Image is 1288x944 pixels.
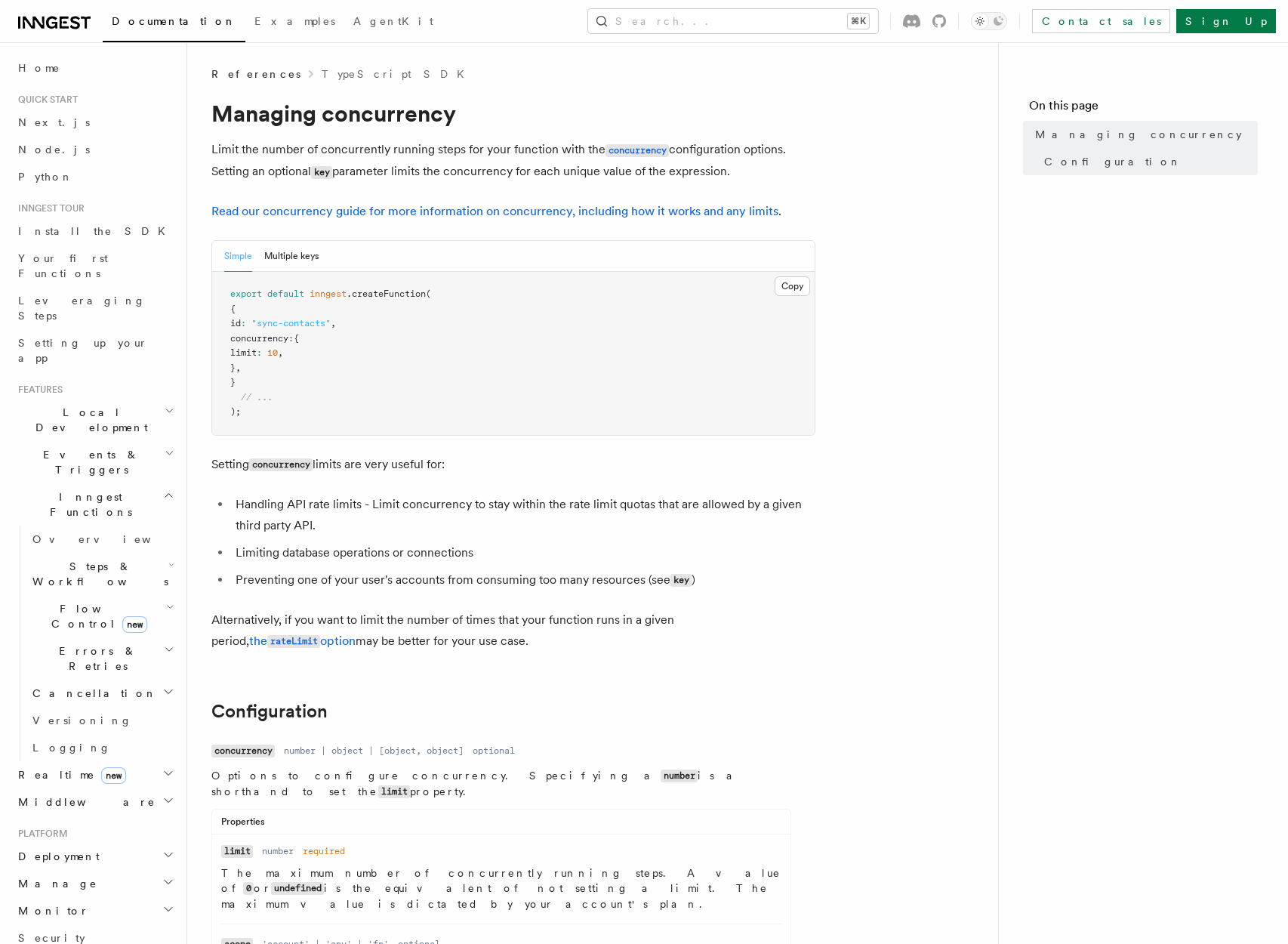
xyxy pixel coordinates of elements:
span: Deployment [12,849,100,864]
span: Configuration [1044,154,1182,169]
span: Platform [12,828,68,840]
code: rateLimit [267,635,320,648]
a: Contact sales [1032,9,1170,33]
span: ); [230,406,241,417]
span: Setting up your app [18,337,148,364]
p: The maximum number of concurrently running steps. A value of or is the equivalent of not setting ... [221,865,781,912]
span: : [257,347,262,358]
span: References [211,66,300,82]
span: } [230,362,236,373]
a: Node.js [12,136,177,163]
span: limit [230,347,257,358]
dd: optional [473,745,515,757]
code: limit [221,845,253,858]
button: Realtimenew [12,761,177,788]
span: 10 [267,347,278,358]
a: TypeScript SDK [322,66,473,82]
a: Examples [245,5,344,41]
span: Local Development [12,405,165,435]
code: limit [378,785,410,798]
a: Documentation [103,5,245,42]
a: Logging [26,734,177,761]
span: new [122,616,147,633]
a: Overview [26,526,177,553]
li: Handling API rate limits - Limit concurrency to stay within the rate limit quotas that are allowe... [231,494,815,536]
span: Errors & Retries [26,643,164,674]
a: AgentKit [344,5,442,41]
span: Monitor [12,903,89,918]
span: .createFunction [347,288,426,299]
button: Errors & Retries [26,637,177,680]
button: Events & Triggers [12,441,177,483]
dd: required [303,845,345,857]
div: Inngest Functions [12,526,177,761]
a: Next.js [12,109,177,136]
span: Quick start [12,94,78,106]
button: Cancellation [26,680,177,707]
span: AgentKit [353,15,433,27]
a: Versioning [26,707,177,734]
span: , [278,347,283,358]
button: Search...⌘K [588,9,878,33]
button: Simple [224,241,252,272]
button: Deployment [12,843,177,870]
p: . [211,201,815,222]
button: Copy [775,276,810,296]
h1: Managing concurrency [211,100,815,127]
button: Local Development [12,399,177,441]
span: Logging [32,742,111,754]
span: Realtime [12,767,126,782]
span: Next.js [18,116,90,128]
span: concurrency [230,333,288,344]
span: Home [18,60,60,76]
span: Steps & Workflows [26,559,168,589]
span: default [267,288,304,299]
span: Features [12,384,63,396]
li: Preventing one of your user's accounts from consuming too many resources (see ) [231,569,815,591]
span: , [331,318,336,329]
a: Home [12,54,177,82]
button: Manage [12,870,177,897]
button: Middleware [12,788,177,816]
a: Configuration [211,701,328,722]
span: Install the SDK [18,225,174,237]
kbd: ⌘K [848,14,869,29]
code: concurrency [211,745,275,757]
span: { [294,333,299,344]
a: Install the SDK [12,217,177,245]
p: Alternatively, if you want to limit the number of times that your function runs in a given period... [211,609,815,652]
span: } [230,377,236,387]
span: Events & Triggers [12,447,165,477]
dd: number [262,845,294,857]
a: Your first Functions [12,245,177,287]
a: Managing concurrency [1029,121,1258,148]
div: Properties [212,816,790,834]
code: key [670,574,692,587]
span: Overview [32,533,188,545]
span: Examples [254,15,335,27]
p: Setting limits are very useful for: [211,454,815,476]
span: Managing concurrency [1035,127,1242,142]
code: number [661,770,698,782]
h4: On this page [1029,97,1258,121]
span: , [236,362,241,373]
span: Python [18,171,73,183]
span: : [241,318,246,329]
dd: number | object | [object, object] [284,745,464,757]
button: Steps & Workflows [26,553,177,595]
button: Multiple keys [264,241,319,272]
span: Your first Functions [18,252,108,279]
span: Inngest tour [12,202,85,214]
span: Documentation [112,15,236,27]
span: Cancellation [26,686,157,701]
button: Inngest Functions [12,483,177,526]
span: Node.js [18,143,90,156]
span: Inngest Functions [12,489,163,520]
span: Security [18,932,85,944]
button: Monitor [12,897,177,924]
a: Python [12,163,177,190]
span: Flow Control [26,601,166,631]
span: Versioning [32,714,132,727]
code: undefined [271,882,324,895]
a: concurrency [605,142,669,156]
